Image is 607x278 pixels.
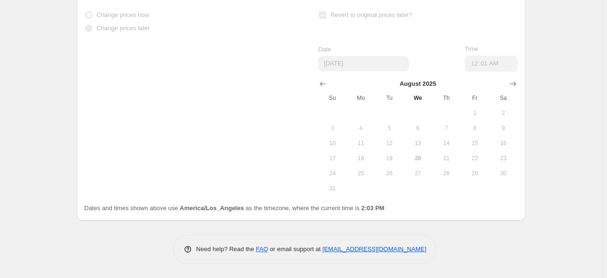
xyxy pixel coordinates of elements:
[404,151,432,166] button: Today Wednesday August 20 2025
[493,124,514,132] span: 9
[322,139,343,147] span: 10
[436,94,456,102] span: Th
[506,77,520,90] button: Show next month, September 2025
[489,90,517,106] th: Saturday
[318,166,346,181] button: Sunday August 24 2025
[256,245,268,253] a: FAQ
[464,94,485,102] span: Fr
[318,56,409,71] input: 8/20/2025
[465,56,518,72] input: 12:00
[375,166,404,181] button: Tuesday August 26 2025
[432,166,460,181] button: Thursday August 28 2025
[322,94,343,102] span: Su
[379,170,400,177] span: 26
[464,139,485,147] span: 15
[436,170,456,177] span: 28
[461,106,489,121] button: Friday August 1 2025
[379,139,400,147] span: 12
[347,166,375,181] button: Monday August 25 2025
[461,136,489,151] button: Friday August 15 2025
[351,94,371,102] span: Mo
[464,170,485,177] span: 29
[351,170,371,177] span: 25
[318,90,346,106] th: Sunday
[379,94,400,102] span: Tu
[436,155,456,162] span: 21
[489,166,517,181] button: Saturday August 30 2025
[322,185,343,192] span: 31
[351,124,371,132] span: 4
[404,90,432,106] th: Wednesday
[465,45,478,52] span: Time
[318,121,346,136] button: Sunday August 3 2025
[318,46,331,53] span: Date
[375,121,404,136] button: Tuesday August 5 2025
[97,25,150,32] span: Change prices later
[489,136,517,151] button: Saturday August 16 2025
[432,151,460,166] button: Thursday August 21 2025
[318,136,346,151] button: Sunday August 10 2025
[180,204,244,212] b: America/Los_Angeles
[347,136,375,151] button: Monday August 11 2025
[493,139,514,147] span: 16
[351,155,371,162] span: 18
[322,170,343,177] span: 24
[347,90,375,106] th: Monday
[464,155,485,162] span: 22
[464,109,485,117] span: 1
[351,139,371,147] span: 11
[464,124,485,132] span: 8
[404,136,432,151] button: Wednesday August 13 2025
[375,136,404,151] button: Tuesday August 12 2025
[432,90,460,106] th: Thursday
[493,109,514,117] span: 2
[407,170,428,177] span: 27
[318,151,346,166] button: Sunday August 17 2025
[268,245,322,253] span: or email support at
[432,136,460,151] button: Thursday August 14 2025
[375,151,404,166] button: Tuesday August 19 2025
[407,139,428,147] span: 13
[330,11,412,18] span: Revert to original prices later?
[493,94,514,102] span: Sa
[347,151,375,166] button: Monday August 18 2025
[361,204,384,212] b: 2:03 PM
[493,155,514,162] span: 23
[316,77,329,90] button: Show previous month, July 2025
[407,155,428,162] span: 20
[461,151,489,166] button: Friday August 22 2025
[404,166,432,181] button: Wednesday August 27 2025
[436,124,456,132] span: 7
[461,166,489,181] button: Friday August 29 2025
[461,90,489,106] th: Friday
[379,124,400,132] span: 5
[436,139,456,147] span: 14
[347,121,375,136] button: Monday August 4 2025
[404,121,432,136] button: Wednesday August 6 2025
[489,121,517,136] button: Saturday August 9 2025
[97,11,149,18] span: Change prices now
[489,151,517,166] button: Saturday August 23 2025
[318,181,346,196] button: Sunday August 31 2025
[196,245,256,253] span: Need help? Read the
[84,204,385,212] span: Dates and times shown above use as the timezone, where the current time is
[322,245,426,253] a: [EMAIL_ADDRESS][DOMAIN_NAME]
[379,155,400,162] span: 19
[407,94,428,102] span: We
[489,106,517,121] button: Saturday August 2 2025
[407,124,428,132] span: 6
[322,124,343,132] span: 3
[461,121,489,136] button: Friday August 8 2025
[375,90,404,106] th: Tuesday
[432,121,460,136] button: Thursday August 7 2025
[322,155,343,162] span: 17
[493,170,514,177] span: 30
